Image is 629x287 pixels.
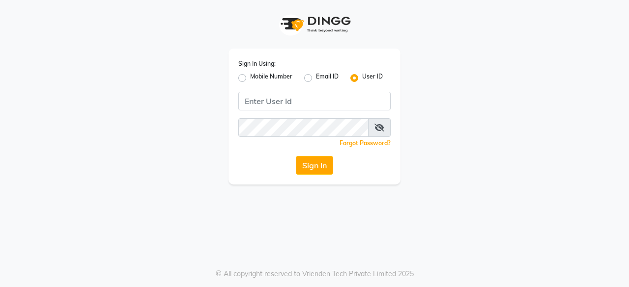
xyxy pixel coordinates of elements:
[238,59,276,68] label: Sign In Using:
[296,156,333,175] button: Sign In
[275,10,354,39] img: logo1.svg
[250,72,292,84] label: Mobile Number
[238,118,369,137] input: Username
[316,72,339,84] label: Email ID
[362,72,383,84] label: User ID
[340,139,391,147] a: Forgot Password?
[238,92,391,110] input: Username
